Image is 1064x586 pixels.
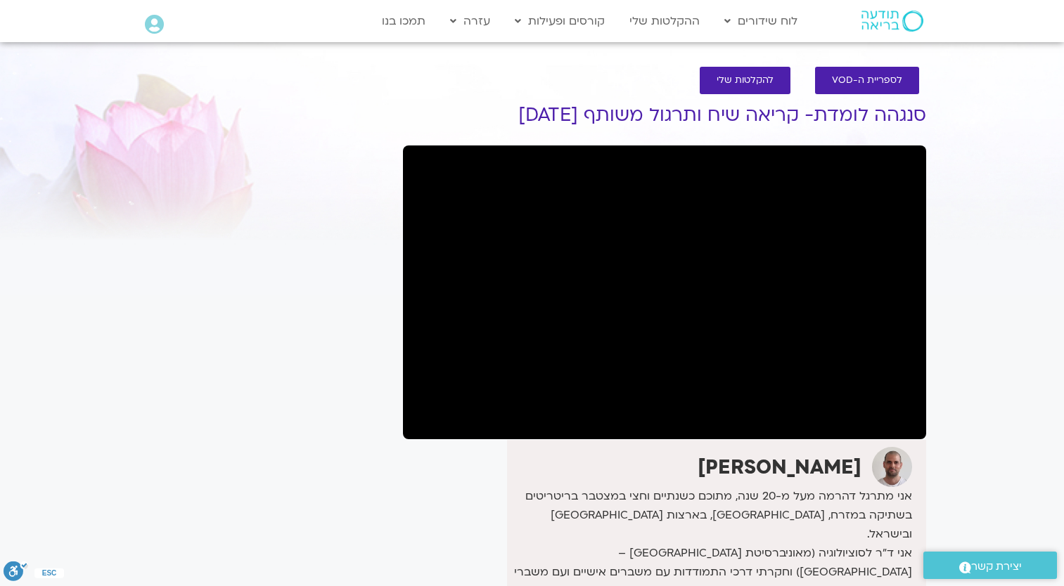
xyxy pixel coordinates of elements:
[375,8,432,34] a: תמכו בנו
[872,447,912,487] img: דקל קנטי
[832,75,902,86] span: לספריית ה-VOD
[698,454,861,481] strong: [PERSON_NAME]
[815,67,919,94] a: לספריית ה-VOD
[403,105,926,126] h1: סנגהה לומדת- קריאה שיח ותרגול משותף [DATE]
[861,11,923,32] img: תודעה בריאה
[443,8,497,34] a: עזרה
[717,75,774,86] span: להקלטות שלי
[717,8,805,34] a: לוח שידורים
[971,557,1022,576] span: יצירת קשר
[700,67,790,94] a: להקלטות שלי
[508,8,612,34] a: קורסים ופעילות
[923,552,1057,579] a: יצירת קשר
[622,8,707,34] a: ההקלטות שלי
